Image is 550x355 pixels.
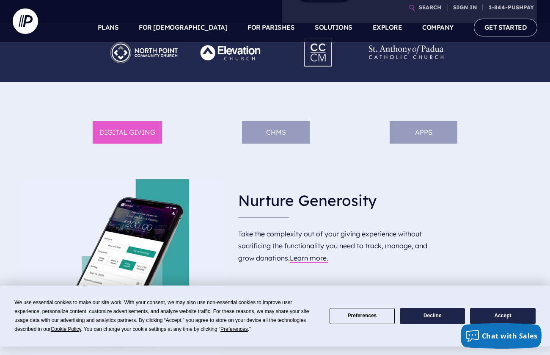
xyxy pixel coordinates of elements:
[98,13,119,42] a: PLANS
[315,13,352,42] a: SOLUTIONS
[139,13,227,42] a: FOR [DEMOGRAPHIC_DATA]
[363,37,450,45] picture: Pushpay_Logo__StAnthony
[290,254,328,262] a: Learn more.
[330,308,395,324] button: Preferences
[100,37,188,45] picture: Pushpay_Logo__NorthPoint
[400,308,465,324] button: Decline
[242,121,310,144] li: ChMS
[373,13,402,42] a: EXPLORE
[422,13,454,42] a: COMPANY
[482,331,538,341] span: Chat with Sales
[247,13,294,42] a: FOR PARISHES
[19,177,225,355] img: giving (Picture)
[238,225,443,268] p: Take the complexity out of your giving experience without sacrificing the functionality you need ...
[93,121,162,144] li: DIGITAL GIVING
[390,121,457,144] li: APPS
[461,323,542,349] button: Chat with Sales
[474,19,538,36] a: GET STARTED
[238,184,443,217] h3: Nurture Generosity
[51,326,81,332] span: Cookie Policy
[14,298,319,334] div: We use essential cookies to make our site work. With your consent, we may also use non-essential ...
[470,308,535,324] button: Accept
[187,37,275,45] picture: Pushpay_Logo__Elevation
[220,326,248,332] span: Preferences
